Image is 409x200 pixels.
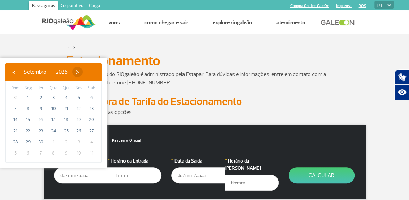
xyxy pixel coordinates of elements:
[225,175,279,191] input: hh:mm
[67,43,70,51] a: >
[73,103,84,114] span: 12
[9,67,83,74] bs-datepicker-navigation-view: ​ ​ ​
[9,84,22,92] th: weekday
[56,68,68,75] span: 2025
[10,125,21,136] span: 21
[394,69,409,85] button: Abrir tradutor de língua de sinais.
[35,114,46,125] span: 16
[171,157,225,165] label: Data da Saída
[73,125,84,136] span: 26
[108,157,161,165] label: Horário da Entrada
[58,1,86,12] a: Corporativo
[66,95,343,108] h2: Calculadora de Tarifa do Estacionamento
[66,55,343,67] h1: Estacionamento
[72,67,83,77] button: ›
[23,92,34,103] span: 1
[171,167,225,183] input: dd/mm/aaaa
[10,103,21,114] span: 7
[35,92,46,103] span: 2
[23,136,34,148] span: 29
[48,103,59,114] span: 10
[73,114,84,125] span: 19
[106,139,142,142] span: Parceiro Oficial
[73,84,85,92] th: weekday
[23,103,34,114] span: 8
[86,114,97,125] span: 20
[85,84,98,92] th: weekday
[29,1,58,12] a: Passageiros
[225,157,279,172] label: Horário da [PERSON_NAME]
[35,148,46,159] span: 7
[10,114,21,125] span: 14
[108,19,120,26] a: Voos
[73,43,75,51] a: >
[48,125,59,136] span: 24
[48,148,59,159] span: 8
[61,92,72,103] span: 4
[10,148,21,159] span: 5
[35,103,46,114] span: 9
[61,103,72,114] span: 11
[35,136,46,148] span: 30
[10,136,21,148] span: 28
[86,125,97,136] span: 27
[23,125,34,136] span: 22
[359,3,366,8] a: RQS
[66,108,343,116] p: Simule e compare as opções.
[23,114,34,125] span: 15
[23,148,34,159] span: 6
[9,67,19,77] button: ‹
[48,136,59,148] span: 1
[108,167,161,183] input: hh:mm
[48,92,59,103] span: 3
[289,167,355,183] button: Calcular
[86,136,97,148] span: 4
[19,67,51,77] button: Setembro
[24,68,46,75] span: Setembro
[34,84,47,92] th: weekday
[66,70,343,87] p: O estacionamento do RIOgaleão é administrado pela Estapar. Para dúvidas e informações, entre em c...
[10,92,21,103] span: 31
[48,114,59,125] span: 17
[86,92,97,103] span: 6
[86,148,97,159] span: 11
[276,19,305,26] a: Atendimento
[73,136,84,148] span: 3
[86,1,102,12] a: Cargo
[61,125,72,136] span: 25
[54,167,108,183] input: dd/mm/aaaa
[61,114,72,125] span: 18
[73,92,84,103] span: 5
[336,3,352,8] a: Imprensa
[61,136,72,148] span: 2
[47,84,60,92] th: weekday
[61,148,72,159] span: 9
[35,125,46,136] span: 23
[394,85,409,100] button: Abrir recursos assistivos.
[290,3,329,8] a: Compra On-line GaleOn
[51,67,72,77] button: 2025
[86,103,97,114] span: 13
[394,69,409,100] div: Plugin de acessibilidade da Hand Talk.
[212,19,252,26] a: Explore RIOgaleão
[73,148,84,159] span: 10
[60,84,73,92] th: weekday
[22,84,35,92] th: weekday
[144,19,188,26] a: Como chegar e sair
